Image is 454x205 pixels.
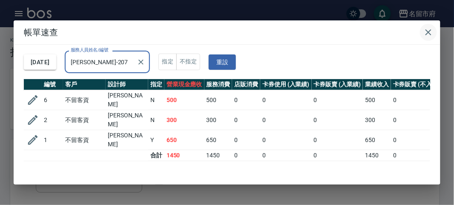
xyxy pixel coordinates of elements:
[232,110,260,130] td: 0
[164,150,204,161] td: 1450
[63,130,106,150] td: 不留客資
[106,110,148,130] td: [PERSON_NAME]
[106,130,148,150] td: [PERSON_NAME]
[135,56,147,68] button: Clear
[106,79,148,90] th: 設計師
[312,90,363,110] td: 0
[312,110,363,130] td: 0
[158,54,177,70] button: 指定
[63,110,106,130] td: 不留客資
[71,47,108,53] label: 服務人員姓名/編號
[363,90,391,110] td: 500
[391,79,448,90] th: 卡券販賣 (不入業績)
[260,90,312,110] td: 0
[312,79,363,90] th: 卡券販賣 (入業績)
[42,110,63,130] td: 2
[209,54,236,70] button: 重設
[24,54,56,70] button: [DATE]
[391,90,448,110] td: 0
[312,130,363,150] td: 0
[148,130,164,150] td: Y
[204,110,233,130] td: 300
[204,150,233,161] td: 1450
[106,90,148,110] td: [PERSON_NAME]
[363,79,391,90] th: 業績收入
[14,20,440,44] h2: 帳單速查
[363,110,391,130] td: 300
[63,79,106,90] th: 客戶
[63,90,106,110] td: 不留客資
[164,79,204,90] th: 營業現金應收
[391,110,448,130] td: 0
[164,110,204,130] td: 300
[148,79,164,90] th: 指定
[204,130,233,150] td: 650
[363,150,391,161] td: 1450
[260,79,312,90] th: 卡券使用 (入業績)
[148,110,164,130] td: N
[260,110,312,130] td: 0
[260,130,312,150] td: 0
[391,150,448,161] td: 0
[232,90,260,110] td: 0
[232,130,260,150] td: 0
[164,90,204,110] td: 500
[391,130,448,150] td: 0
[204,90,233,110] td: 500
[204,79,233,90] th: 服務消費
[42,90,63,110] td: 6
[232,79,260,90] th: 店販消費
[176,54,200,70] button: 不指定
[148,90,164,110] td: N
[363,130,391,150] td: 650
[42,130,63,150] td: 1
[232,150,260,161] td: 0
[148,150,164,161] td: 合計
[164,130,204,150] td: 650
[260,150,312,161] td: 0
[312,150,363,161] td: 0
[42,79,63,90] th: 編號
